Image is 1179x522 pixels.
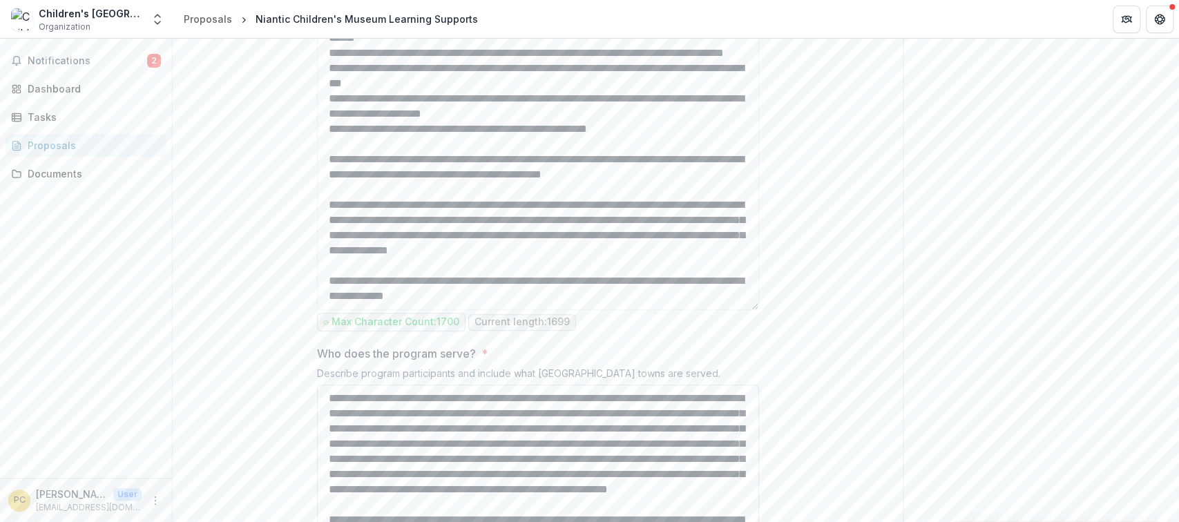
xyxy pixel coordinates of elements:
div: Tasks [28,110,155,124]
div: Children's [GEOGRAPHIC_DATA], Inc. [39,6,142,21]
div: Describe program participants and include what [GEOGRAPHIC_DATA] towns are served. [317,367,759,385]
a: Dashboard [6,77,166,100]
p: [EMAIL_ADDRESS][DOMAIN_NAME] [36,501,142,514]
p: [PERSON_NAME] [36,487,108,501]
div: Proposals [28,138,155,153]
a: Proposals [178,9,238,29]
a: Proposals [6,134,166,157]
p: Who does the program serve? [317,345,476,362]
div: Proposals [184,12,232,26]
div: Documents [28,166,155,181]
div: Dashboard [28,81,155,96]
button: Open entity switcher [148,6,167,33]
div: Phyllis Cappuccio [14,496,26,505]
button: Get Help [1146,6,1173,33]
span: 2 [147,54,161,68]
p: User [113,488,142,501]
p: Max Character Count: 1700 [332,316,459,328]
button: Partners [1113,6,1140,33]
nav: breadcrumb [178,9,483,29]
a: Tasks [6,106,166,128]
div: Niantic Children's Museum Learning Supports [256,12,478,26]
button: More [147,492,164,509]
img: Children's Museum of Southeastern CT, Inc. [11,8,33,30]
span: Organization [39,21,90,33]
button: Notifications2 [6,50,166,72]
span: Notifications [28,55,147,67]
p: Current length: 1699 [475,316,570,328]
a: Documents [6,162,166,185]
